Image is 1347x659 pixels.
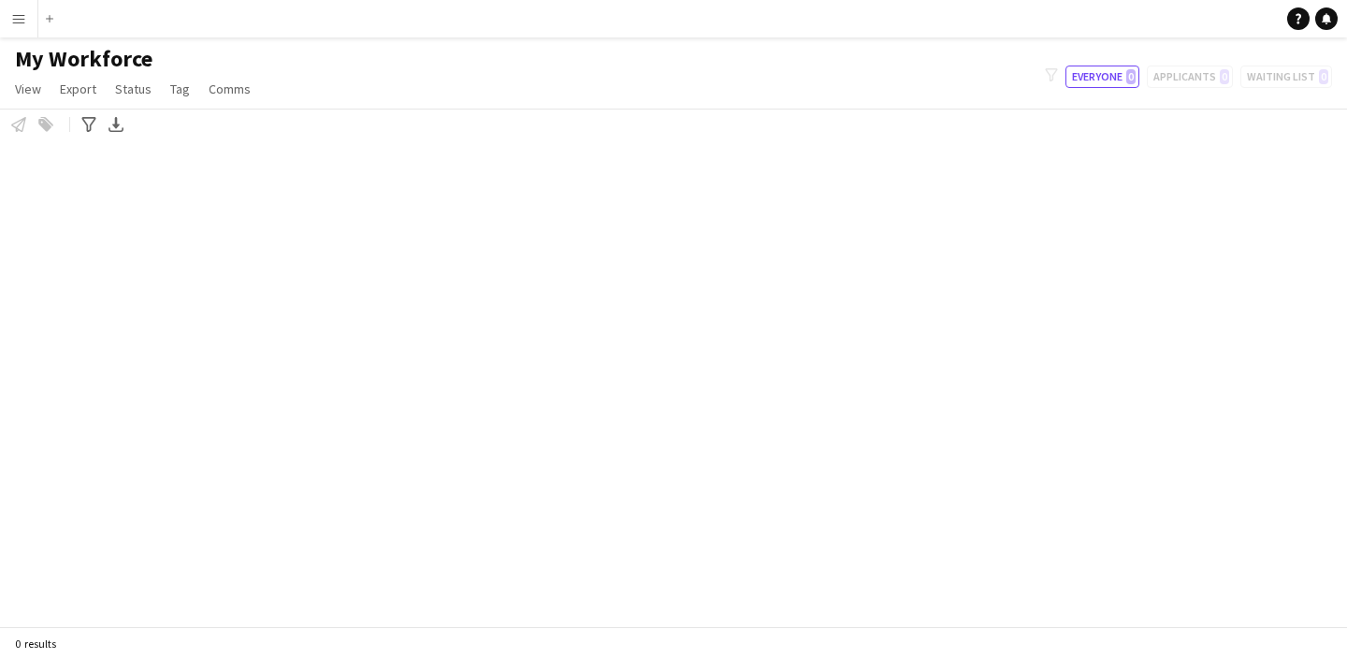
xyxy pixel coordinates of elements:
a: Tag [163,77,197,101]
span: Export [60,81,96,97]
a: View [7,77,49,101]
button: Everyone0 [1065,66,1139,88]
app-action-btn: Export XLSX [105,113,127,136]
span: Status [115,81,152,97]
span: 0 [1126,69,1136,84]
span: My Workforce [15,45,152,73]
span: View [15,81,41,97]
span: Tag [170,81,190,97]
app-action-btn: Advanced filters [78,113,100,136]
a: Status [108,77,159,101]
span: Comms [209,81,251,97]
a: Export [52,77,104,101]
a: Comms [201,77,258,101]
